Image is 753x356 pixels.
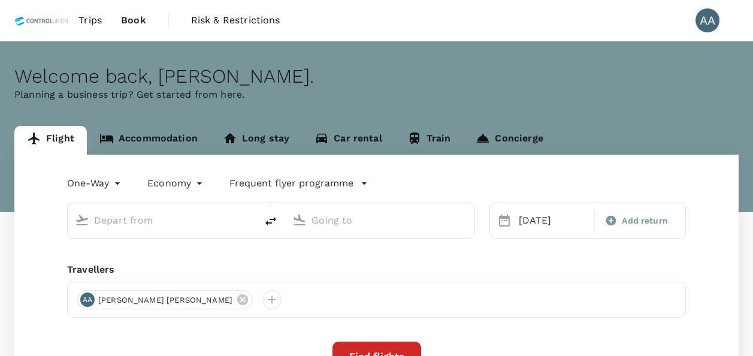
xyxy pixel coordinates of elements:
a: Car rental [302,126,395,155]
button: Frequent flyer programme [229,176,368,191]
span: Book [121,13,146,28]
div: AA[PERSON_NAME] [PERSON_NAME] [77,290,253,309]
div: Economy [147,174,205,193]
span: Add return [622,215,668,227]
a: Long stay [210,126,302,155]
button: Open [466,219,468,221]
p: Planning a business trip? Get started from here. [14,88,739,102]
a: Flight [14,126,87,155]
span: Trips [78,13,102,28]
span: [PERSON_NAME] [PERSON_NAME] [91,294,240,306]
div: Travellers [67,263,686,277]
p: Frequent flyer programme [229,176,353,191]
a: Accommodation [87,126,210,155]
button: delete [256,207,285,236]
div: AA [695,8,719,32]
a: Concierge [463,126,555,155]
div: AA [80,292,95,307]
a: Train [395,126,464,155]
div: Welcome back , [PERSON_NAME] . [14,65,739,88]
input: Depart from [94,211,231,230]
input: Going to [312,211,449,230]
div: One-Way [67,174,123,193]
span: Risk & Restrictions [191,13,280,28]
button: Open [248,219,250,221]
img: Control Union Malaysia Sdn. Bhd. [14,7,69,34]
div: [DATE] [514,209,592,233]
